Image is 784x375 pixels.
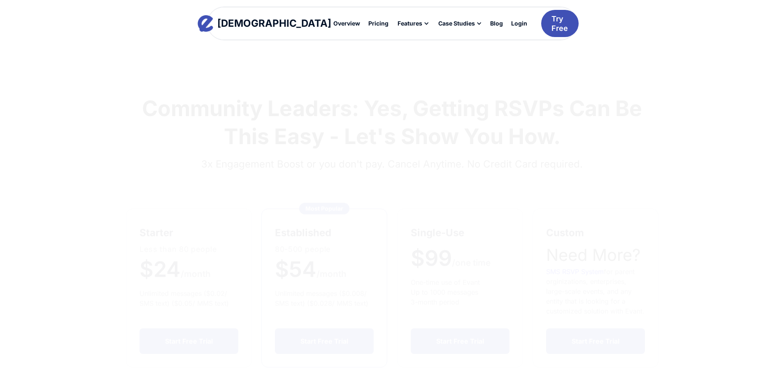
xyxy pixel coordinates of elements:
h5: Custom [546,226,645,240]
div: Blog [490,21,503,26]
a: Overview [329,16,364,30]
span: month [320,269,347,279]
a: Start Free Trial [411,328,509,354]
div: Most Popular [299,203,349,214]
div: One-time use of Evant Up to 1000 messages 3-month period [411,277,509,307]
span: /month [181,269,211,279]
a: Login [507,16,531,30]
div: Case Studies [438,21,475,26]
h5: established [275,226,374,240]
span: $24 [140,256,181,282]
div: Pricing [368,21,389,26]
div: [DEMOGRAPHIC_DATA] [217,19,331,28]
div: for parent orginizations, enterprises, large-scale events, and any entity that is looking for a c... [546,267,645,316]
span: $54 [275,256,316,282]
a: Pricing [364,16,393,30]
a: Start Free Trial [140,328,238,354]
p: 80-500 people [275,244,374,255]
a: home [205,15,323,32]
div: Overview [333,21,360,26]
span: / [316,269,320,279]
a: month [320,256,347,282]
h2: Need More? [546,244,645,267]
h4: 3x Engagement Boost or you don't pay. Cancel Anytime. No Credit Card required. [126,154,658,174]
div: Login [511,21,527,26]
div: Case Studies [433,16,486,30]
a: SMS RSVP System [546,268,604,276]
div: Features [398,21,422,26]
div: Try Free [551,14,568,33]
div: Unlimited messages ($0.02/ SMS text) ($0.05/ MMS text) [140,289,238,308]
h1: Community Leaders: Yes, Getting RSVPs Can Be This Easy - Let's Show You How. [126,95,658,150]
div: Features [393,16,433,30]
a: Start Free Trial [546,328,645,354]
a: Start Free Trial [275,328,374,354]
div: Unlimited messages ($0.008/ SMS text) ($0.028/ MMS text) [275,289,374,308]
span: $99 [411,245,452,271]
h5: Single-Use [411,226,509,240]
a: Blog [486,16,507,30]
p: Less than 80 people [140,244,238,255]
a: Try Free [541,10,579,37]
h5: starter [140,226,238,240]
span: /one time [452,258,491,268]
